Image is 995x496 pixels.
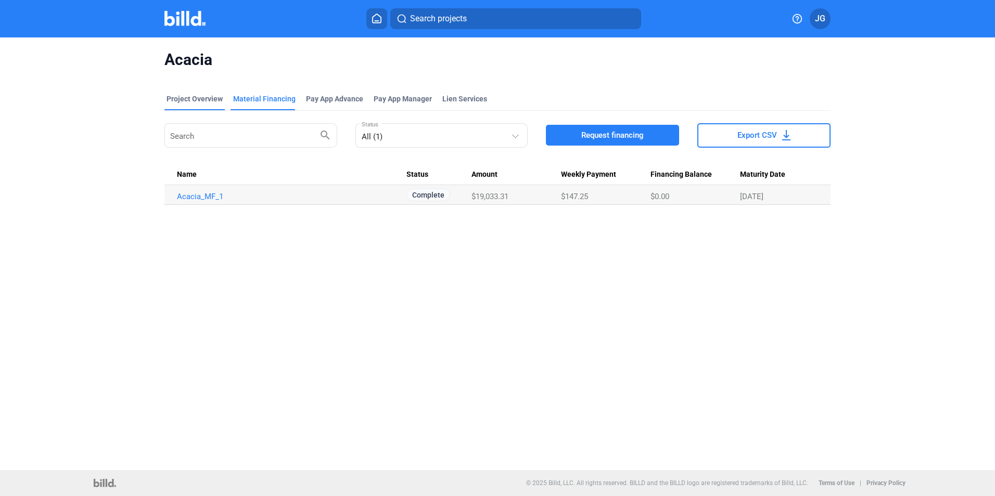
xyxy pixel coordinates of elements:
[815,12,825,25] span: JG
[561,170,616,179] span: Weekly Payment
[546,125,679,146] button: Request financing
[561,170,650,179] div: Weekly Payment
[650,192,669,201] span: $0.00
[406,188,450,201] span: Complete
[306,94,363,104] div: Pay App Advance
[374,94,432,104] span: Pay App Manager
[164,11,206,26] img: Billd Company Logo
[177,192,406,201] a: Acacia_MF_1
[740,192,763,201] span: [DATE]
[810,8,831,29] button: JG
[740,170,785,179] span: Maturity Date
[650,170,741,179] div: Financing Balance
[233,94,296,104] div: Material Financing
[581,130,644,140] span: Request financing
[471,170,497,179] span: Amount
[866,479,905,487] b: Privacy Policy
[697,123,831,148] button: Export CSV
[442,94,487,104] div: Lien Services
[390,8,641,29] button: Search projects
[561,192,588,201] span: $147.25
[650,170,712,179] span: Financing Balance
[410,12,467,25] span: Search projects
[319,128,331,141] mat-icon: search
[740,170,818,179] div: Maturity Date
[526,479,808,487] p: © 2025 Billd, LLC. All rights reserved. BILLD and the BILLD logo are registered trademarks of Bil...
[362,132,382,141] mat-select-trigger: All (1)
[177,170,197,179] span: Name
[94,479,116,487] img: logo
[471,192,508,201] span: $19,033.31
[860,479,861,487] p: |
[737,130,777,140] span: Export CSV
[471,170,561,179] div: Amount
[167,94,223,104] div: Project Overview
[406,170,471,179] div: Status
[164,50,831,70] span: Acacia
[819,479,854,487] b: Terms of Use
[177,170,406,179] div: Name
[406,170,428,179] span: Status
